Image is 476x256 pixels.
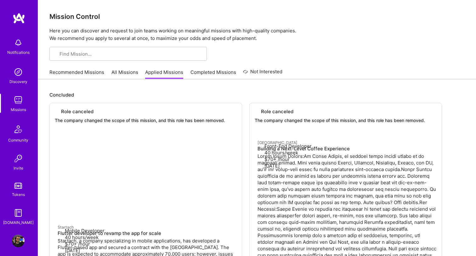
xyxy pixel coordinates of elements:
[12,94,25,106] img: teamwork
[12,207,25,219] img: guide book
[243,68,282,79] a: Not Interested
[12,191,25,198] div: Tokens
[49,92,465,98] p: Concluded
[12,235,25,247] img: User Avatar
[8,137,28,143] div: Community
[11,106,26,113] div: Missions
[12,36,25,49] img: bell
[12,66,25,78] img: discovery
[13,13,25,24] img: logo
[49,13,465,20] h3: Mission Control
[7,49,30,56] div: Notifications
[49,69,104,79] a: Recommended Missions
[12,152,25,165] img: Invite
[54,52,59,57] i: icon SearchGrey
[14,165,23,171] div: Invite
[10,235,26,247] a: User Avatar
[11,122,26,137] img: Community
[145,69,183,79] a: Applied Missions
[14,183,22,189] img: tokens
[9,78,27,85] div: Discovery
[190,69,236,79] a: Completed Missions
[49,27,465,42] p: Here you can discover and request to join teams working on meaningful missions with high-quality ...
[111,69,138,79] a: All Missions
[59,51,202,57] input: Find Mission...
[3,219,34,226] div: [DOMAIN_NAME]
